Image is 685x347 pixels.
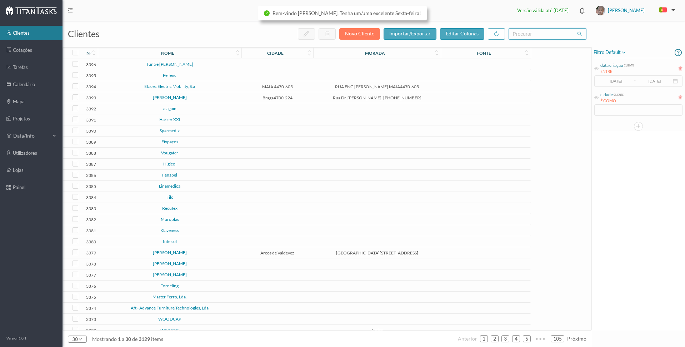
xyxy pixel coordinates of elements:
span: clientes [68,28,100,39]
span: Arcos de Valdevez [243,250,312,256]
a: Aft - Advance Furniture Technologies, Lda [131,305,209,311]
i: icon: down [78,337,82,341]
li: 2 [491,335,499,342]
a: 5 [523,333,530,344]
span: a [122,336,124,342]
span: 3391 [86,117,96,123]
span: Rua Dr. [PERSON_NAME], [PHONE_NUMBER] [315,95,439,100]
a: Sparmedix [160,128,180,133]
span: 3385 [86,184,96,189]
span: Bem-vindo [PERSON_NAME]. Tenha um/uma excelente Sexta-feira! [272,10,421,16]
span: 3378 [86,261,96,267]
span: RUA ENG [PERSON_NAME] MAIA4470-605 [315,84,439,89]
span: 3373 [86,317,96,322]
span: 3381 [86,228,96,233]
li: 3 [501,335,509,342]
img: txTsP8FTIqgEhwJwtkAAAAASUVORK5CYII= [596,6,605,15]
a: Torneling [161,283,179,288]
span: 3129 [137,336,151,342]
span: 3386 [86,173,96,178]
a: [PERSON_NAME] [153,95,187,100]
a: Tuna e [PERSON_NAME] [146,61,193,67]
span: 3374 [86,306,96,311]
li: 1 [480,335,488,342]
span: 1 [117,336,122,342]
div: cidade [600,91,613,98]
a: Higicol [163,161,176,167]
span: 3375 [86,294,96,300]
a: [PERSON_NAME] [153,250,187,255]
div: nome [161,50,174,56]
button: novo cliente [339,28,380,40]
a: 1 [480,333,487,344]
a: WOODCAP [158,316,181,322]
i: icon: check-circle [264,10,270,16]
a: 105 [551,333,564,344]
input: procurar [509,28,586,40]
span: Aveiro [315,328,439,333]
span: 3372 [86,328,96,333]
div: 30 [72,334,78,344]
span: importar/exportar [389,30,431,36]
span: ••• [534,333,548,337]
a: Intelsol [163,239,177,244]
button: editar colunas [440,28,484,40]
a: Klaveness [160,228,179,233]
a: Vougafer [161,150,178,155]
i: icon: question-circle-o [675,47,682,58]
span: filtro default [594,48,626,57]
i: icon: menu-fold [68,8,73,13]
div: data criação [600,62,623,69]
span: 30 [124,336,132,342]
div: cliente [623,62,634,68]
a: [PERSON_NAME] [153,272,187,277]
div: nº [86,50,91,56]
a: 2 [491,333,498,344]
div: Fonte [477,50,491,56]
a: a.again [163,106,176,111]
a: Filc [166,194,173,200]
a: Fixpaços [161,139,178,144]
span: Braga4700-224 [243,95,312,100]
span: anterior [458,336,477,342]
a: 3 [502,333,509,344]
span: 3380 [86,239,96,244]
div: É COMO [600,98,624,104]
li: 4 [512,335,520,342]
span: mostrando [92,336,117,342]
span: 3389 [86,139,96,145]
li: 105 [551,335,564,342]
span: de [132,336,137,342]
span: 3379 [86,250,96,256]
div: morada [365,50,385,56]
span: 3376 [86,283,96,289]
a: Efacec Electric Mobility, S.a [144,84,195,89]
span: items [151,336,163,342]
li: 5 [523,335,531,342]
button: importar/exportar [384,28,436,40]
p: Version 1.0.1 [6,336,26,341]
button: PT [654,5,678,16]
div: cliente [613,91,624,97]
a: Muroplas [161,217,179,222]
span: novo cliente [345,30,374,36]
a: Linemedica [159,183,180,189]
span: próximo [567,336,586,342]
span: [GEOGRAPHIC_DATA][STREET_ADDRESS] [315,250,439,256]
span: 3377 [86,272,96,278]
a: 4 [512,333,520,344]
li: Avançar 5 Páginas [534,333,548,344]
a: Fenabel [162,172,177,178]
span: 3396 [86,62,96,67]
span: 3392 [86,106,96,111]
a: Master Ferro, Lda. [152,294,187,299]
span: 3393 [86,95,96,100]
span: 3388 [86,150,96,156]
a: Harker XXI [159,117,180,122]
span: data/info [13,132,49,139]
span: 3383 [86,206,96,211]
a: Recutex [162,205,177,211]
a: Pellenc [163,73,176,78]
img: Logo [6,6,57,15]
i: icon: search [577,31,582,36]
